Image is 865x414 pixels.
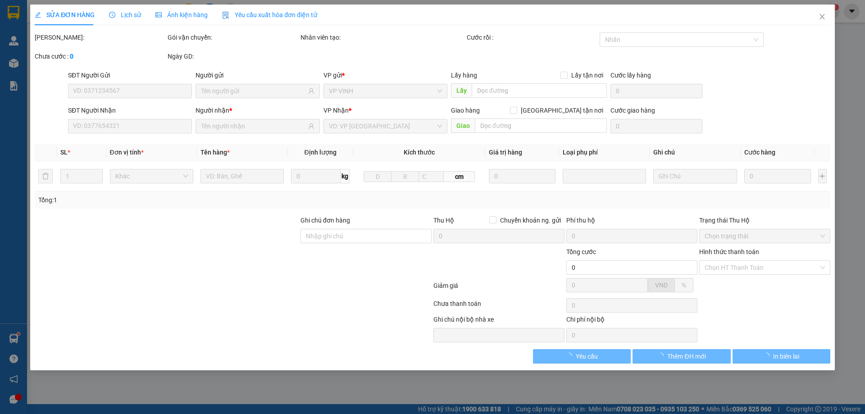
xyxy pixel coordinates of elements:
[115,169,188,183] span: Khác
[391,171,419,182] input: R
[810,5,835,30] button: Close
[308,123,314,129] span: user
[109,11,141,18] span: Lịch sử
[201,121,306,131] input: Tên người nhận
[566,248,596,255] span: Tổng cước
[451,107,480,114] span: Giao hàng
[566,215,697,229] div: Phí thu hộ
[200,149,230,156] span: Tên hàng
[699,248,759,255] label: Hình thức thanh toán
[657,353,667,359] span: loading
[451,118,475,133] span: Giao
[110,149,144,156] span: Đơn vị tính
[699,215,830,225] div: Trạng thái Thu Hộ
[35,11,95,18] span: SỬA ĐƠN HÀNG
[222,12,229,19] img: icon
[109,12,115,18] span: clock-circle
[610,72,651,79] label: Cước lấy hàng
[566,353,576,359] span: loading
[304,149,336,156] span: Định lượng
[222,11,317,18] span: Yêu cầu xuất hóa đơn điện tử
[496,215,565,225] span: Chuyển khoản ng. gửi
[475,118,607,133] input: Dọc đường
[35,12,41,18] span: edit
[308,88,314,94] span: user
[655,282,668,289] span: VND
[196,70,319,80] div: Người gửi
[633,349,730,364] button: Thêm ĐH mới
[566,314,697,328] div: Chi phí nội bộ
[517,105,607,115] span: [GEOGRAPHIC_DATA] tận nơi
[744,169,811,183] input: 0
[733,349,830,364] button: In biên lai
[433,217,454,224] span: Thu Hộ
[323,70,447,80] div: VP gửi
[60,149,68,156] span: SL
[35,32,166,42] div: [PERSON_NAME]:
[38,169,53,183] button: delete
[404,149,435,156] span: Kích thước
[323,107,349,114] span: VP Nhận
[682,282,686,289] span: %
[70,53,73,60] b: 0
[653,169,737,183] input: Ghi Chú
[38,195,334,205] div: Tổng: 1
[467,32,598,42] div: Cước rồi :
[432,299,565,314] div: Chưa thanh toán
[559,144,650,161] th: Loại phụ phí
[155,11,208,18] span: Ảnh kiện hàng
[472,83,607,98] input: Dọc đường
[650,144,740,161] th: Ghi chú
[432,281,565,296] div: Giảm giá
[576,351,598,361] span: Yêu cầu
[610,107,655,114] label: Cước giao hàng
[819,13,826,20] span: close
[341,169,350,183] span: kg
[705,229,825,243] span: Chọn trạng thái
[201,86,306,96] input: Tên người gửi
[33,38,107,62] span: [GEOGRAPHIC_DATA], [GEOGRAPHIC_DATA] ↔ [GEOGRAPHIC_DATA]
[444,171,474,182] span: cm
[419,171,444,182] input: C
[38,7,103,36] strong: CHUYỂN PHÁT NHANH AN PHÚ QUÝ
[489,169,556,183] input: 0
[667,351,706,361] span: Thêm ĐH mới
[35,51,166,61] div: Chưa cước :
[168,51,299,61] div: Ngày GD:
[610,119,702,133] input: Cước giao hàng
[200,169,284,183] input: VD: Bàn, Ghế
[610,84,702,98] input: Cước lấy hàng
[5,32,30,76] img: logo
[300,32,465,42] div: Nhân viên tạo:
[168,32,299,42] div: Gói vận chuyển:
[196,105,319,115] div: Người nhận
[433,314,565,328] div: Ghi chú nội bộ nhà xe
[34,64,107,73] strong: PHIẾU GỬI HÀNG
[329,84,442,98] span: VP VINH
[68,105,192,115] div: SĐT Người Nhận
[300,217,350,224] label: Ghi chú đơn hàng
[773,351,799,361] span: In biên lai
[155,12,162,18] span: picture
[111,58,163,67] span: VI1508253570
[744,149,775,156] span: Cước hàng
[763,353,773,359] span: loading
[818,169,827,183] button: plus
[68,70,192,80] div: SĐT Người Gửi
[451,72,477,79] span: Lấy hàng
[533,349,631,364] button: Yêu cầu
[568,70,607,80] span: Lấy tận nơi
[451,83,472,98] span: Lấy
[300,229,432,243] input: Ghi chú đơn hàng
[489,149,522,156] span: Giá trị hàng
[364,171,392,182] input: D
